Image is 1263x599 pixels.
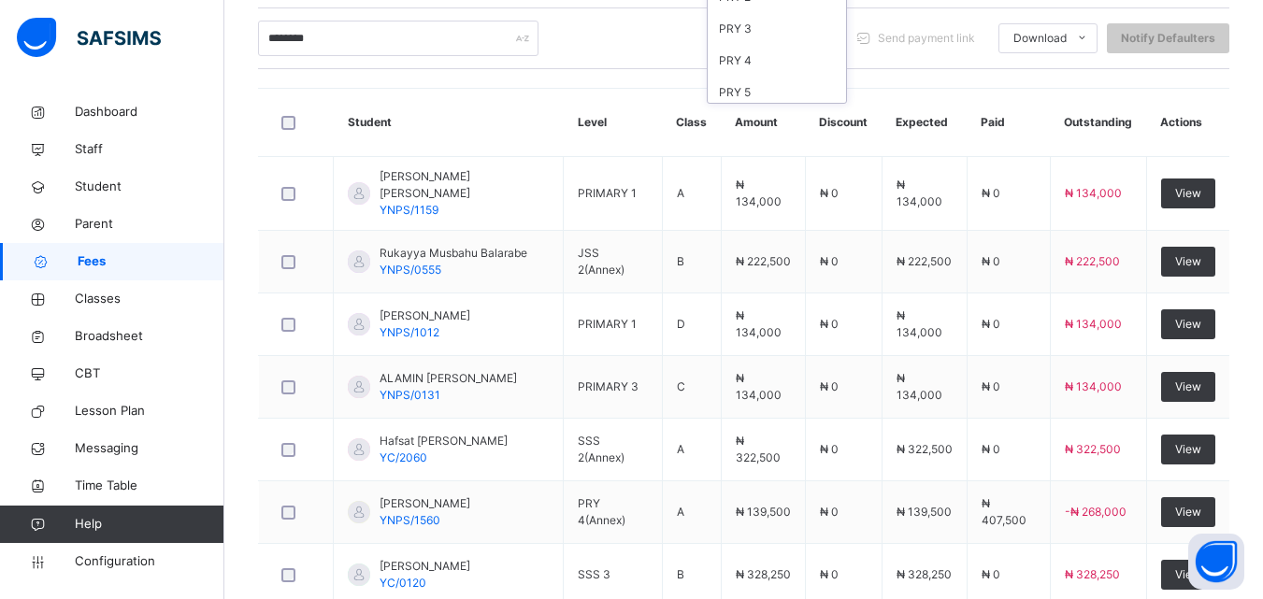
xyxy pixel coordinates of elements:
span: ₦ 0 [820,186,839,200]
th: Student [334,89,564,157]
span: B [677,254,684,268]
span: ₦ 134,000 [736,371,782,402]
span: Fees [78,252,224,271]
th: Actions [1146,89,1229,157]
span: Classes [75,290,224,308]
span: View [1175,316,1201,333]
span: CBT [75,364,224,383]
span: YNPS/1560 [380,513,440,527]
span: Dashboard [75,103,224,121]
span: View [1175,504,1201,521]
span: ₦ 328,250 [1065,567,1120,581]
span: ₦ 0 [820,317,839,331]
span: ₦ 0 [982,254,1000,268]
th: Discount [805,89,882,157]
span: ₦ 322,500 [1065,442,1121,456]
img: safsims [17,18,161,57]
span: View [1175,566,1201,583]
th: Amount [721,89,805,157]
span: View [1175,253,1201,270]
span: ₦ 222,500 [1065,254,1120,268]
span: PRY 4(Annex) [578,496,625,527]
span: YNPS/0555 [380,263,441,277]
th: Class [662,89,721,157]
button: Open asap [1188,534,1244,590]
span: ₦ 134,000 [736,178,782,208]
span: A [677,442,684,456]
span: ₦ 0 [982,567,1000,581]
span: ₦ 134,000 [897,308,942,339]
span: ₦ 134,000 [736,308,782,339]
span: ₦ 0 [820,254,839,268]
span: Hafsat [PERSON_NAME] [380,433,508,449]
span: [PERSON_NAME] [380,307,470,324]
span: B [677,567,684,581]
span: Help [75,515,223,534]
span: Lesson Plan [75,402,224,421]
span: ₦ 222,500 [897,254,952,268]
span: ₦ 0 [982,186,1000,200]
span: [PERSON_NAME] [380,558,470,575]
span: ₦ 139,500 [897,505,952,519]
span: ₦ 0 [982,442,1000,456]
span: A [677,505,684,519]
span: ₦ 328,250 [736,567,791,581]
span: ₦ 0 [982,317,1000,331]
span: Send payment link [878,30,975,47]
span: SSS 2(Annex) [578,434,624,464]
span: PRIMARY 1 [578,186,637,200]
span: ₦ 222,500 [736,254,791,268]
span: PRIMARY 1 [578,317,637,331]
span: Rukayya Musbahu Balarabe [380,245,527,262]
span: ₦ 0 [982,379,1000,393]
span: Configuration [75,552,223,571]
span: ₦ 322,500 [736,434,781,464]
span: YNPS/1012 [380,325,439,339]
span: A [677,186,684,200]
span: ₦ 134,000 [897,178,942,208]
span: Download [1013,30,1067,47]
span: YNPS/1159 [380,203,438,217]
span: ₦ 134,000 [1065,317,1122,331]
th: Level [564,89,662,157]
span: YC/2060 [380,450,427,464]
span: ₦ 0 [820,379,839,393]
div: PRY 3 [708,13,846,45]
span: Student [75,178,224,196]
span: ALAMIN [PERSON_NAME] [380,370,517,387]
span: ₦ 0 [820,442,839,456]
span: Time Table [75,477,224,495]
span: ₦ 0 [820,505,839,519]
div: PRY 4 [708,45,846,77]
th: Expected [882,89,967,157]
span: C [677,379,685,393]
span: Parent [75,215,224,234]
span: SSS 3 [578,567,610,581]
span: -₦ 268,000 [1065,505,1127,519]
th: Outstanding [1050,89,1146,157]
span: Staff [75,140,224,159]
span: ₦ 134,000 [1065,379,1122,393]
span: PRIMARY 3 [578,379,639,393]
span: ₦ 134,000 [1065,186,1122,200]
span: ₦ 134,000 [897,371,942,402]
span: View [1175,185,1201,202]
span: ₦ 407,500 [982,496,1026,527]
span: View [1175,378,1201,395]
span: Broadsheet [75,327,224,346]
span: D [677,317,685,331]
div: PRY 5 [708,77,846,108]
span: Notify Defaulters [1121,30,1215,47]
span: [PERSON_NAME] [380,495,470,512]
span: ₦ 139,500 [736,505,791,519]
span: View [1175,441,1201,458]
span: ₦ 0 [820,567,839,581]
span: YC/0120 [380,576,426,590]
span: YNPS/0131 [380,388,440,402]
span: [PERSON_NAME] [PERSON_NAME] [380,168,549,202]
span: JSS 2(Annex) [578,246,624,277]
span: ₦ 328,250 [897,567,952,581]
th: Paid [967,89,1050,157]
span: ₦ 322,500 [897,442,953,456]
span: Messaging [75,439,224,458]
